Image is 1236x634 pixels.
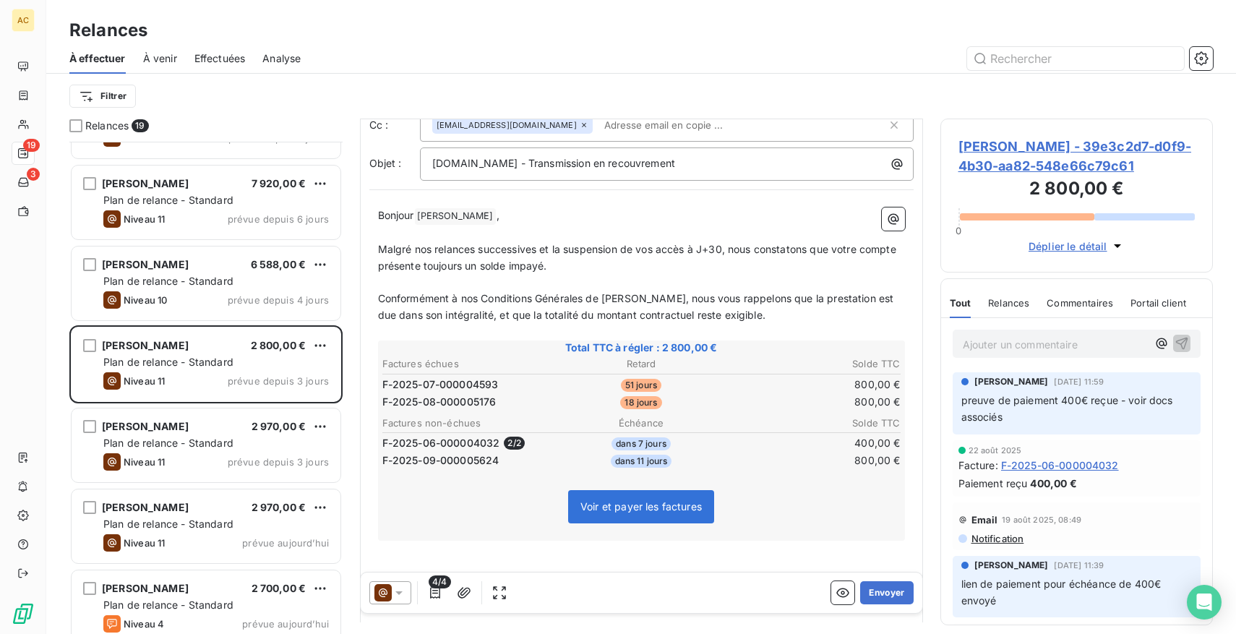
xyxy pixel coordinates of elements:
[103,599,233,611] span: Plan de relance - Standard
[369,157,402,169] span: Objet :
[251,339,306,351] span: 2 800,00 €
[974,375,1049,388] span: [PERSON_NAME]
[124,618,164,630] span: Niveau 4
[950,297,971,309] span: Tout
[69,51,126,66] span: À effectuer
[611,437,671,450] span: dans 7 jours
[1054,561,1104,570] span: [DATE] 11:39
[860,581,913,604] button: Envoyer
[729,394,901,410] td: 800,00 €
[729,435,901,451] td: 400,00 €
[988,297,1029,309] span: Relances
[382,356,554,372] th: Factures échues
[69,85,136,108] button: Filtrer
[580,500,702,513] span: Voir et payer les factures
[555,356,727,372] th: Retard
[974,559,1049,572] span: [PERSON_NAME]
[143,51,177,66] span: À venir
[378,209,414,221] span: Bonjour
[1001,458,1119,473] span: F-2025-06-000004032
[23,139,40,152] span: 19
[971,514,998,526] span: Email
[1047,297,1113,309] span: Commentaires
[497,209,499,221] span: ,
[102,339,189,351] span: [PERSON_NAME]
[382,416,554,431] th: Factures non-échues
[970,533,1024,544] span: Notification
[103,194,233,206] span: Plan de relance - Standard
[729,356,901,372] th: Solde TTC
[124,537,165,549] span: Niveau 11
[228,213,329,225] span: prévue depuis 6 jours
[729,377,901,393] td: 800,00 €
[228,375,329,387] span: prévue depuis 3 jours
[369,118,420,132] label: Cc :
[437,121,577,129] span: [EMAIL_ADDRESS][DOMAIN_NAME]
[378,243,899,272] span: Malgré nos relances successives et la suspension de vos accès à J+30, nous constatons que votre c...
[27,168,40,181] span: 3
[969,446,1022,455] span: 22 août 2025
[598,114,765,136] input: Adresse email en copie ...
[958,137,1196,176] span: [PERSON_NAME] - 39e3c2d7-d0f9-4b30-aa82-548e66c79c61
[380,340,903,355] span: Total TTC à régler : 2 800,00 €
[967,47,1184,70] input: Rechercher
[382,395,497,409] span: F-2025-08-000005176
[262,51,301,66] span: Analyse
[1187,585,1222,620] div: Open Intercom Messenger
[621,379,661,392] span: 51 jours
[124,375,165,387] span: Niveau 11
[242,537,329,549] span: prévue aujourd’hui
[1054,377,1104,386] span: [DATE] 11:59
[956,225,961,236] span: 0
[958,476,1028,491] span: Paiement reçu
[1130,297,1186,309] span: Portail client
[729,453,901,468] td: 800,00 €
[1030,476,1076,491] span: 400,00 €
[102,582,189,594] span: [PERSON_NAME]
[102,177,189,189] span: [PERSON_NAME]
[252,420,306,432] span: 2 970,00 €
[961,394,1176,423] span: preuve de paiement 400€ reçue - voir docs associés
[432,157,676,169] span: [DOMAIN_NAME] - Transmission en recouvrement
[12,602,35,625] img: Logo LeanPay
[611,455,672,468] span: dans 11 jours
[124,456,165,468] span: Niveau 11
[1024,238,1129,254] button: Déplier le détail
[415,208,496,225] span: [PERSON_NAME]
[252,177,306,189] span: 7 920,00 €
[252,582,306,594] span: 2 700,00 €
[1002,515,1081,524] span: 19 août 2025, 08:49
[69,17,147,43] h3: Relances
[228,456,329,468] span: prévue depuis 3 jours
[228,294,329,306] span: prévue depuis 4 jours
[378,292,897,321] span: Conformément à nos Conditions Générales de [PERSON_NAME], nous vous rappelons que la prestation e...
[958,176,1196,205] h3: 2 800,00 €
[620,396,661,409] span: 18 jours
[1029,239,1107,254] span: Déplier le détail
[103,275,233,287] span: Plan de relance - Standard
[242,618,329,630] span: prévue aujourd’hui
[382,377,499,392] span: F-2025-07-000004593
[69,142,343,634] div: grid
[555,416,727,431] th: Échéance
[103,518,233,530] span: Plan de relance - Standard
[102,258,189,270] span: [PERSON_NAME]
[729,416,901,431] th: Solde TTC
[194,51,246,66] span: Effectuées
[103,356,233,368] span: Plan de relance - Standard
[103,437,233,449] span: Plan de relance - Standard
[102,501,189,513] span: [PERSON_NAME]
[124,294,167,306] span: Niveau 10
[132,119,148,132] span: 19
[124,213,165,225] span: Niveau 11
[12,9,35,32] div: AC
[382,453,554,468] td: F-2025-09-000005624
[102,420,189,432] span: [PERSON_NAME]
[961,578,1164,607] span: lien de paiement pour échéance de 400€ envoyé
[85,119,129,133] span: Relances
[382,435,554,451] td: F-2025-06-000004032
[251,258,306,270] span: 6 588,00 €
[429,575,450,588] span: 4/4
[504,437,524,450] span: 2 / 2
[958,458,998,473] span: Facture :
